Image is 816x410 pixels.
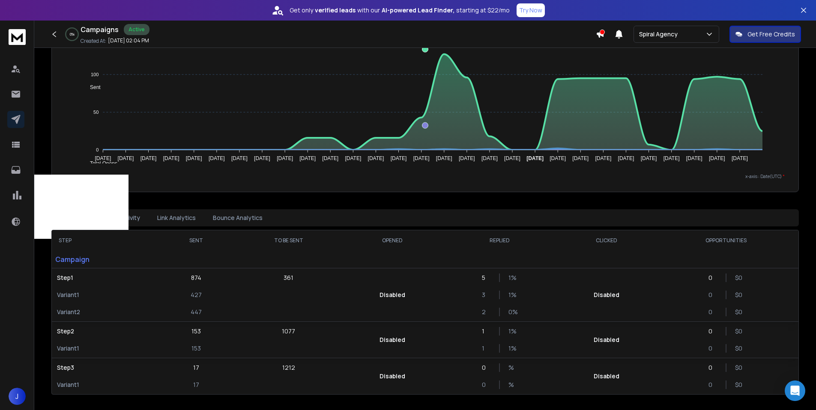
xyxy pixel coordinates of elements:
p: 0 % [70,32,75,37]
p: Try Now [519,6,542,15]
th: REPLIED [440,230,559,251]
p: % [508,363,517,372]
button: Get Free Credits [729,26,801,43]
tspan: [DATE] [345,155,361,161]
p: 1 % [508,291,517,299]
p: Spiral Agency [639,30,681,39]
tspan: [DATE] [664,155,680,161]
p: 5 [482,273,490,282]
h1: Campaigns [81,24,119,35]
p: Variant 2 [57,308,155,316]
div: Open Intercom Messenger [785,380,805,401]
p: 0 [708,291,717,299]
p: Step 3 [57,363,155,372]
p: 1 [482,344,490,353]
th: CLICKED [559,230,654,251]
tspan: [DATE] [118,155,134,161]
p: Disabled [594,336,619,344]
tspan: [DATE] [231,155,248,161]
p: 1 % [508,344,517,353]
p: 0 [482,363,490,372]
p: Step 1 [57,273,155,282]
tspan: 0 [96,147,99,152]
p: 17 [193,363,199,372]
p: $ 0 [735,344,744,353]
p: 0 [708,344,717,353]
th: OPENED [345,230,440,251]
tspan: [DATE] [322,155,338,161]
button: Activity [114,208,145,227]
tspan: [DATE] [481,155,498,161]
p: 0 [708,380,717,389]
p: Get Free Credits [747,30,795,39]
tspan: [DATE] [391,155,407,161]
p: Get only with our starting at $22/mo [290,6,510,15]
p: 0 [708,273,717,282]
p: 1077 [282,327,295,336]
p: $ 0 [735,291,744,299]
tspan: [DATE] [299,155,316,161]
tspan: [DATE] [254,155,270,161]
button: Try Now [517,3,545,17]
th: TO BE SENT [232,230,345,251]
p: 0 [482,380,490,389]
p: 361 [284,273,293,282]
tspan: [DATE] [550,155,566,161]
p: x-axis : Date(UTC) [66,173,785,180]
p: 874 [191,273,201,282]
p: Variant 1 [57,344,155,353]
tspan: [DATE] [277,155,293,161]
p: 0 % [508,308,517,316]
p: Created At: [81,38,106,45]
button: Link Analytics [152,208,201,227]
p: $ 0 [735,273,744,282]
span: Sent [84,84,101,90]
p: $ 0 [735,363,744,372]
p: Disabled [594,291,619,299]
tspan: [DATE] [209,155,225,161]
th: OPPORTUNITIES [654,230,798,251]
p: Variant 1 [57,380,155,389]
p: 0 [708,363,717,372]
p: Disabled [380,291,405,299]
p: $ 0 [735,380,744,389]
p: 447 [191,308,202,316]
p: 1 % [508,327,517,336]
button: J [9,388,26,405]
tspan: [DATE] [368,155,384,161]
tspan: [DATE] [595,155,611,161]
p: % [508,380,517,389]
tspan: [DATE] [572,155,589,161]
p: 1212 [282,363,295,372]
p: 3 [482,291,490,299]
strong: verified leads [315,6,356,15]
img: logo [9,29,26,45]
tspan: [DATE] [140,155,157,161]
tspan: [DATE] [95,155,111,161]
p: 427 [191,291,202,299]
p: 1 % [508,273,517,282]
div: Active [124,24,149,35]
tspan: [DATE] [186,155,202,161]
tspan: [DATE] [504,155,520,161]
tspan: [DATE] [413,155,430,161]
tspan: 50 [93,110,99,115]
tspan: [DATE] [641,155,657,161]
tspan: 100 [91,72,99,77]
p: $ 0 [735,308,744,316]
tspan: [DATE] [686,155,702,161]
tspan: [DATE] [436,155,452,161]
tspan: [DATE] [618,155,634,161]
p: Variant 1 [57,291,155,299]
p: 2 [482,308,490,316]
tspan: [DATE] [709,155,725,161]
button: Bounce Analytics [208,208,268,227]
p: $ 0 [735,327,744,336]
p: Step 2 [57,327,155,336]
p: [DATE] 02:04 PM [108,37,149,44]
th: STEP [52,230,160,251]
p: 153 [191,344,201,353]
p: 0 [708,327,717,336]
